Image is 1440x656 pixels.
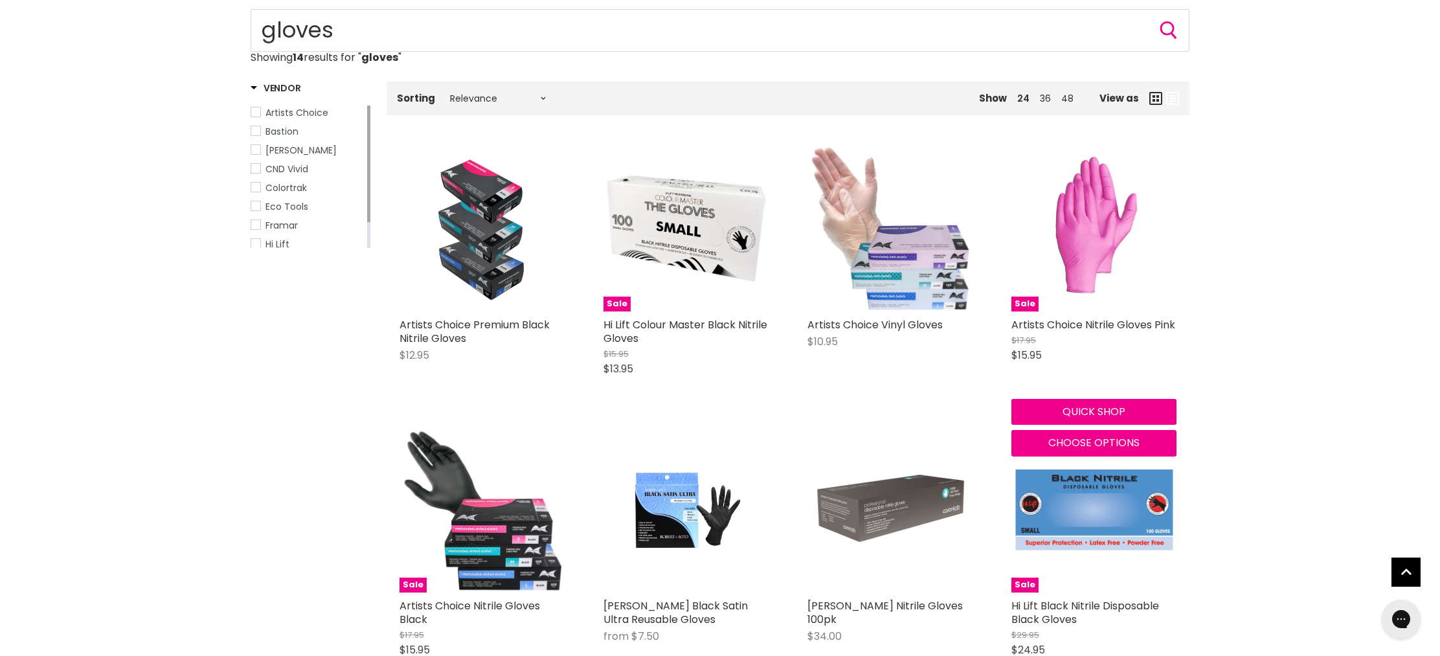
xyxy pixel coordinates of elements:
[1040,92,1051,105] a: 36
[251,199,365,214] a: Eco Tools
[1011,317,1175,332] a: Artists Choice Nitrile Gloves Pink
[603,297,631,311] span: Sale
[631,427,741,593] img: Robert De Soto Black Satin Ultra Reusable Gloves
[631,629,659,644] span: $7.50
[399,598,540,627] a: Artists Choice Nitrile Gloves Black
[1011,399,1176,425] button: Quick shop
[399,427,565,593] img: Artists Choice Nitrile Gloves Black
[1099,93,1139,104] span: View as
[1011,578,1039,593] span: Sale
[251,52,1189,63] p: Showing results for " "
[251,162,365,176] a: CND Vivid
[1011,297,1039,311] span: Sale
[265,106,328,119] span: Artists Choice
[399,317,550,346] a: Artists Choice Premium Black Nitrile Gloves
[1043,146,1144,311] img: Artists Choice Nitrile Gloves Pink
[603,427,769,593] a: Robert De Soto Black Satin Ultra Reusable Gloves
[603,629,629,644] span: from
[1011,427,1176,593] img: Hi Lift Black Nitrile Disposable Black Gloves
[807,334,838,349] span: $10.95
[603,317,767,346] a: Hi Lift Colour Master Black Nitrile Gloves
[399,427,565,593] a: Artists Choice Nitrile Gloves BlackSale
[1158,20,1179,41] button: Search
[361,50,398,65] strong: gloves
[265,238,289,251] span: Hi Lift
[1011,334,1036,346] span: $17.95
[1011,629,1039,641] span: $29.95
[603,146,769,311] a: Hi Lift Colour Master Black Nitrile GlovesSale
[251,237,365,251] a: Hi Lift
[409,146,555,311] img: Artists Choice Premium Black Nitrile Gloves
[603,348,629,360] span: $15.95
[251,124,365,139] a: Bastion
[1011,598,1159,627] a: Hi Lift Black Nitrile Disposable Black Gloves
[251,106,365,120] a: Artists Choice
[251,143,365,157] a: Caron
[603,361,633,376] span: $13.95
[603,146,769,311] img: Hi Lift Colour Master Black Nitrile Gloves
[399,348,429,363] span: $12.95
[397,93,435,104] label: Sorting
[1017,92,1029,105] a: 24
[293,50,304,65] strong: 14
[265,200,308,213] span: Eco Tools
[251,82,300,95] h3: Vendor
[807,598,963,627] a: [PERSON_NAME] Nitrile Gloves 100pk
[1048,435,1140,450] span: Choose options
[399,578,427,593] span: Sale
[251,9,1189,52] form: Product
[1011,427,1176,593] a: Hi Lift Black Nitrile Disposable Black GlovesSale
[265,181,307,194] span: Colortrak
[1011,146,1176,311] a: Artists Choice Nitrile Gloves PinkSale
[603,598,748,627] a: [PERSON_NAME] Black Satin Ultra Reusable Gloves
[251,181,365,195] a: Colortrak
[399,146,565,311] a: Artists Choice Premium Black Nitrile Gloves
[265,219,298,232] span: Framar
[807,629,842,644] span: $34.00
[265,125,298,138] span: Bastion
[807,146,973,311] img: Artists Choice Vinyl Gloves
[265,163,308,175] span: CND Vivid
[979,91,1007,105] span: Show
[251,9,1189,52] input: Search
[251,218,365,232] a: Framar
[1011,348,1042,363] span: $15.95
[265,144,337,157] span: [PERSON_NAME]
[1061,92,1074,105] a: 48
[807,317,943,332] a: Artists Choice Vinyl Gloves
[1375,595,1427,643] iframe: Gorgias live chat messenger
[399,629,424,641] span: $17.95
[807,427,973,593] img: Caron Nitrile Gloves 100pk
[1011,430,1176,456] button: Choose options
